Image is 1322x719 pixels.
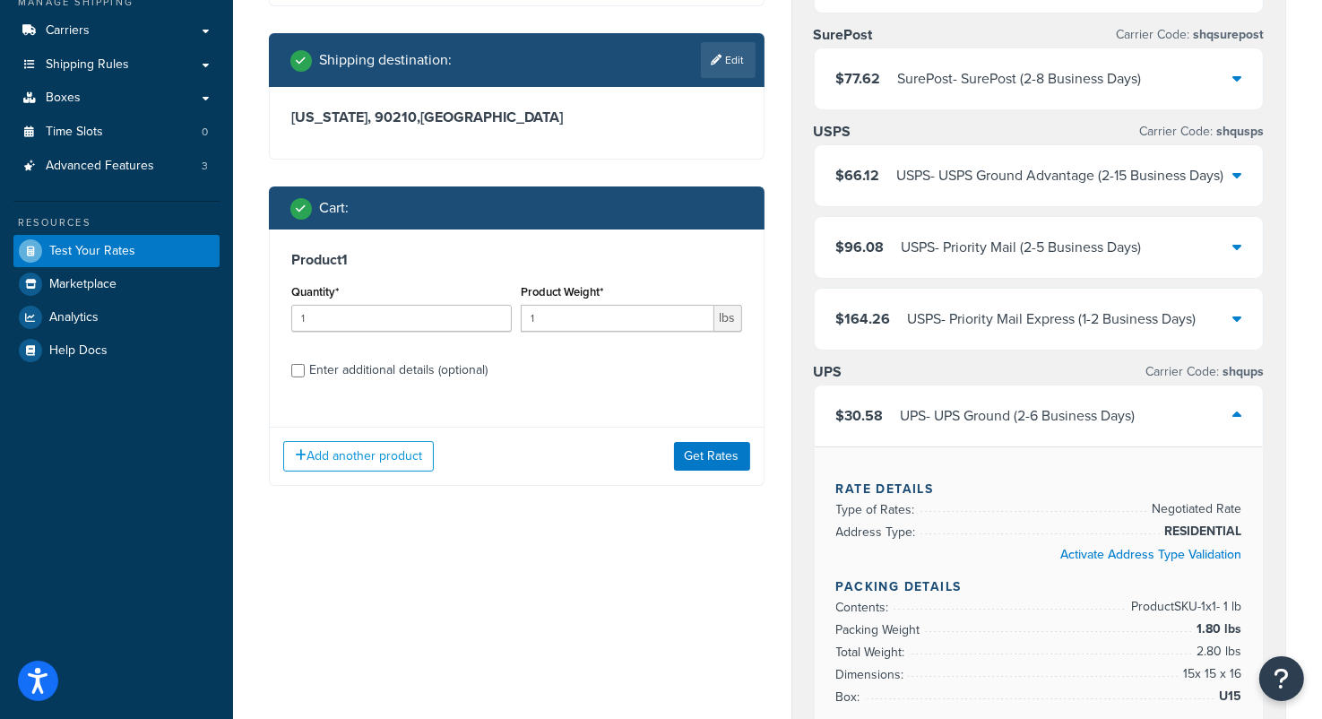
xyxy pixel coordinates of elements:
[309,358,488,383] div: Enter additional details (optional)
[902,235,1142,260] div: USPS - Priority Mail (2-5 Business Days)
[836,500,920,519] span: Type of Rates:
[13,48,220,82] a: Shipping Rules
[13,235,220,267] a: Test Your Rates
[1192,619,1241,640] span: 1.80 lbs
[714,305,742,332] span: lbs
[836,405,884,426] span: $30.58
[1060,545,1241,564] a: Activate Address Type Validation
[836,237,885,257] span: $96.08
[46,91,81,106] span: Boxes
[13,150,220,183] a: Advanced Features3
[521,285,603,299] label: Product Weight*
[901,403,1136,429] div: UPS - UPS Ground (2-6 Business Days)
[1145,359,1264,385] p: Carrier Code:
[49,343,108,359] span: Help Docs
[46,159,154,174] span: Advanced Features
[1147,498,1241,520] span: Negotiated Rate
[202,159,208,174] span: 3
[674,442,750,471] button: Get Rates
[1189,25,1264,44] span: shqsurepost
[836,480,1242,498] h4: Rate Details
[1214,686,1241,707] span: U15
[814,123,851,141] h3: USPS
[13,116,220,149] a: Time Slots0
[836,523,920,541] span: Address Type:
[836,688,865,706] span: Box:
[908,307,1197,332] div: USPS - Priority Mail Express (1-2 Business Days)
[836,643,910,662] span: Total Weight:
[283,441,434,472] button: Add another product
[814,26,873,44] h3: SurePost
[836,620,925,639] span: Packing Weight
[202,125,208,140] span: 0
[701,42,756,78] a: Edit
[1127,596,1241,618] span: Product SKU-1 x 1 - 1 lb
[13,82,220,115] a: Boxes
[1213,122,1264,141] span: shqusps
[836,577,1242,596] h4: Packing Details
[1116,22,1264,48] p: Carrier Code:
[1259,656,1304,701] button: Open Resource Center
[291,305,512,332] input: 0.0
[521,305,713,332] input: 0.00
[291,108,742,126] h3: [US_STATE], 90210 , [GEOGRAPHIC_DATA]
[46,57,129,73] span: Shipping Rules
[49,310,99,325] span: Analytics
[13,116,220,149] li: Time Slots
[898,66,1142,91] div: SurePost - SurePost (2-8 Business Days)
[1219,362,1264,381] span: shqups
[1139,119,1264,144] p: Carrier Code:
[13,301,220,334] a: Analytics
[836,665,909,684] span: Dimensions:
[13,150,220,183] li: Advanced Features
[291,364,305,377] input: Enter additional details (optional)
[1160,521,1241,542] span: RESIDENTIAL
[1192,641,1241,663] span: 2.80 lbs
[836,165,880,186] span: $66.12
[13,215,220,230] div: Resources
[836,308,891,329] span: $164.26
[814,363,842,381] h3: UPS
[49,277,117,292] span: Marketplace
[13,268,220,300] a: Marketplace
[46,125,103,140] span: Time Slots
[319,52,452,68] h2: Shipping destination :
[49,244,135,259] span: Test Your Rates
[13,334,220,367] a: Help Docs
[836,68,881,89] span: $77.62
[836,598,894,617] span: Contents:
[1179,663,1241,685] span: 15 x 15 x 16
[13,14,220,48] a: Carriers
[897,163,1224,188] div: USPS - USPS Ground Advantage (2-15 Business Days)
[319,200,349,216] h2: Cart :
[291,285,339,299] label: Quantity*
[291,251,742,269] h3: Product 1
[46,23,90,39] span: Carriers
